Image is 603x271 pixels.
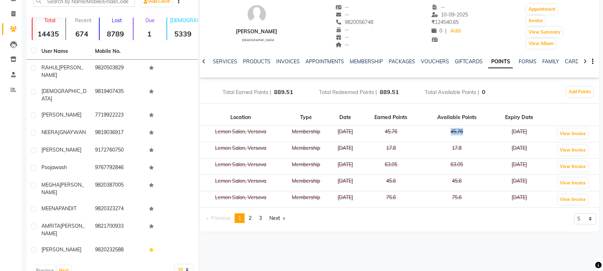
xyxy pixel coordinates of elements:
[492,142,547,158] td: [DATE]
[200,158,282,175] td: Lemon Salon, Versova
[330,142,360,158] td: [DATE]
[91,177,144,201] td: 9820387005
[41,112,81,118] span: [PERSON_NAME]
[432,19,459,25] span: 124540.65
[319,89,377,95] span: Total Redeemed Points |
[422,175,492,191] td: 45.6
[360,158,422,175] td: 63.05
[134,29,165,38] strong: 1
[91,159,144,177] td: 9767792846
[41,147,81,153] span: [PERSON_NAME]
[558,129,588,139] button: View Invoice
[482,88,485,95] span: 0
[336,26,349,33] span: --
[60,129,86,135] span: GNAYWAN
[336,34,349,40] span: --
[558,145,588,155] button: View Invoice
[259,215,262,221] span: 3
[37,43,91,60] th: User Name
[542,58,559,65] a: FAMILY
[200,109,282,126] th: Location
[266,213,289,223] a: Next
[492,191,547,208] td: [DATE]
[432,19,435,25] span: ₹
[91,218,144,242] td: 9821700933
[492,175,547,191] td: [DATE]
[558,178,588,188] button: View Invoice
[211,215,231,221] span: Previous
[41,64,59,71] span: RAHUL
[336,19,374,25] span: 9820056748
[488,55,513,68] a: POINTS
[360,175,422,191] td: 45.6
[422,158,492,175] td: 63.05
[360,191,422,208] td: 75.6
[330,109,360,126] th: Date
[41,164,54,171] span: pooja
[567,87,593,97] button: Add Points
[519,58,537,65] a: FORMS
[389,58,415,65] a: PACKAGES
[558,162,588,172] button: View Invoice
[91,83,144,107] td: 9819407435
[41,182,60,188] span: MEGHA
[203,213,289,223] nav: Pagination
[421,58,449,65] a: VOUCHERS
[527,39,555,49] button: View Album
[565,58,583,65] a: CARDS
[91,124,144,142] td: 9819036917
[282,158,330,175] td: Membership
[167,29,199,38] strong: 5339
[282,175,330,191] td: Membership
[305,58,344,65] a: APPOINTMENTS
[274,88,293,95] span: 889.51
[170,17,199,24] p: [DEMOGRAPHIC_DATA]
[492,109,547,126] th: Expiry Date
[360,142,422,158] td: 17.8
[276,58,300,65] a: INVOICES
[200,142,282,158] td: Lemon Salon, Versova
[135,17,165,24] p: Due
[330,126,360,142] td: [DATE]
[41,88,86,102] span: [DEMOGRAPHIC_DATA]
[69,17,98,24] p: Recent
[91,142,144,159] td: 9172760750
[527,16,545,26] button: Invoice
[450,26,462,36] a: Add
[330,191,360,208] td: [DATE]
[422,142,492,158] td: 17.8
[336,11,349,18] span: --
[238,215,241,221] span: 1
[213,58,237,65] a: SERVICES
[91,43,144,60] th: Mobile No.
[492,158,547,175] td: [DATE]
[33,29,64,38] strong: 14435
[103,17,131,24] p: Lost
[282,109,330,126] th: Type
[422,126,492,142] td: 45.76
[246,4,268,25] img: avatar
[243,58,270,65] a: PRODUCTS
[242,38,274,42] span: [DEMOGRAPHIC_DATA]
[330,175,360,191] td: [DATE]
[236,28,278,35] div: [PERSON_NAME]
[432,11,468,18] span: 10-09-2025
[41,129,60,135] span: NEERAJ
[41,64,83,78] span: [PERSON_NAME]
[41,182,84,196] span: [PERSON_NAME]
[41,205,59,212] span: MEENA
[54,164,67,171] span: wash
[41,246,81,253] span: [PERSON_NAME]
[527,27,562,37] button: View Summary
[200,191,282,208] td: Lemon Salon, Versova
[558,194,588,205] button: View Invoice
[380,88,399,95] span: 889.51
[432,4,445,10] span: --
[200,126,282,142] td: Lemon Salon, Versova
[91,242,144,259] td: 9820232588
[527,4,557,14] button: Appointment
[360,109,422,126] th: Earned Points
[360,126,422,142] td: 45.76
[91,201,144,218] td: 9820323274
[249,215,251,221] span: 2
